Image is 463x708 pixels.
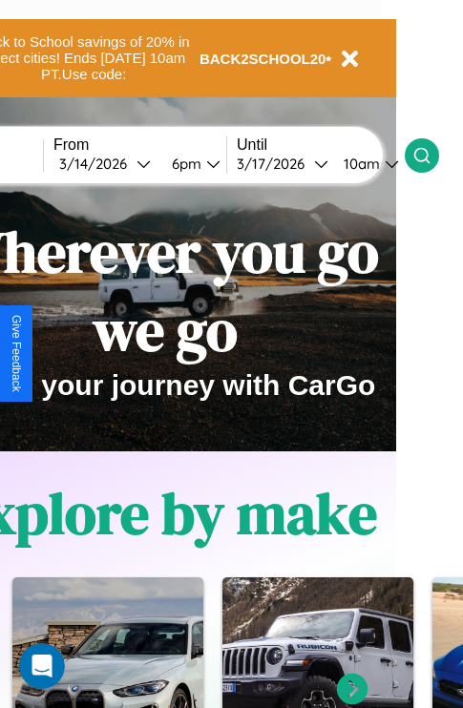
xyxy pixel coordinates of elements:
button: 6pm [157,154,226,174]
div: 10am [334,155,385,173]
div: 6pm [162,155,206,173]
button: 3/14/2026 [53,154,157,174]
b: BACK2SCHOOL20 [200,51,326,67]
div: 3 / 14 / 2026 [59,155,137,173]
label: Until [237,136,405,154]
iframe: Intercom live chat [19,643,65,689]
div: Give Feedback [10,315,23,392]
button: 10am [328,154,405,174]
div: 3 / 17 / 2026 [237,155,314,173]
label: From [53,136,226,154]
